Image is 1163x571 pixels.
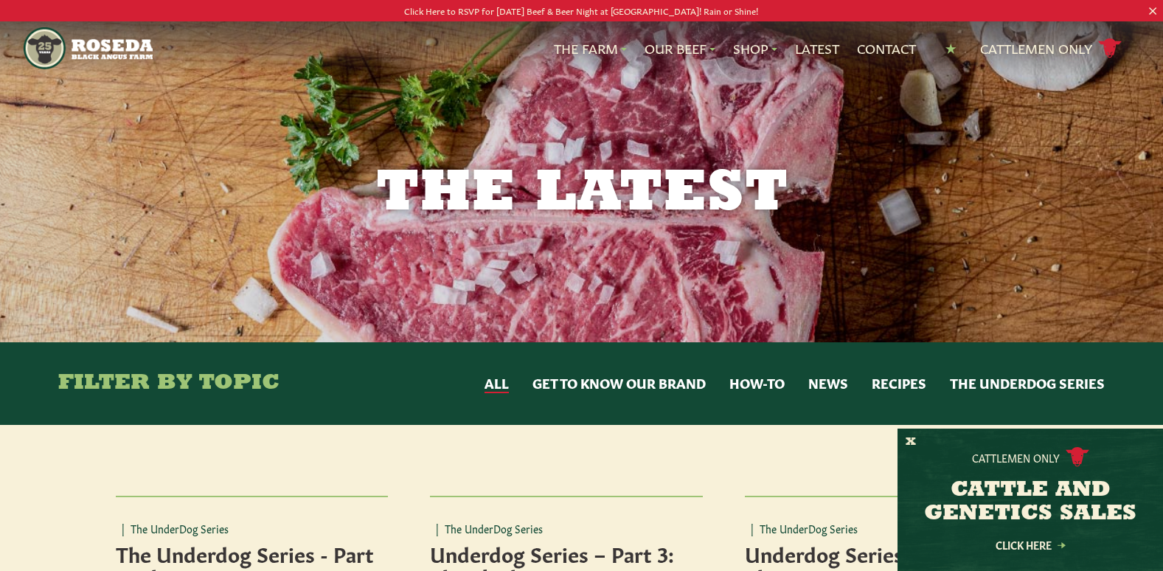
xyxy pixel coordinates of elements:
img: https://roseda.com/wp-content/uploads/2021/05/roseda-25-header.png [24,27,153,69]
nav: Main Navigation [24,21,1140,75]
p: Cattlemen Only [972,450,1060,465]
span: | [751,521,754,536]
span: | [436,521,439,536]
p: Click Here to RSVP for [DATE] Beef & Beer Night at [GEOGRAPHIC_DATA]! Rain or Shine! [58,3,1105,18]
button: How-to [729,374,785,393]
p: The UnderDog Series [745,521,1018,536]
a: Click Here [964,540,1097,550]
img: cattle-icon.svg [1066,447,1089,467]
a: The Farm [554,39,627,58]
a: Contact [857,39,916,58]
button: Get to Know Our Brand [532,374,706,393]
button: X [906,435,916,450]
a: Shop [733,39,777,58]
p: The UnderDog Series [116,521,389,536]
p: The UnderDog Series [430,521,703,536]
button: Recipes [872,374,926,393]
h1: The Latest [204,165,959,224]
h4: Filter By Topic [58,372,280,395]
a: Our Beef [645,39,715,58]
button: News [808,374,848,393]
a: Cattlemen Only [980,35,1122,61]
a: Latest [795,39,839,58]
span: | [122,521,125,536]
button: The UnderDog Series [950,374,1105,393]
h3: CATTLE AND GENETICS SALES [916,479,1145,526]
button: All [485,374,509,393]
